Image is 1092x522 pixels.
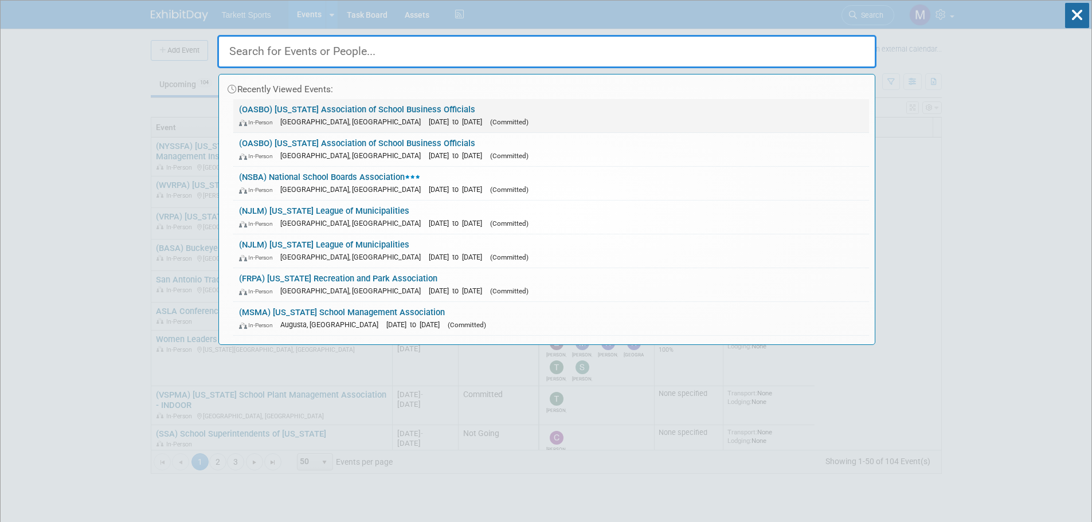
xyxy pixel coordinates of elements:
span: [GEOGRAPHIC_DATA], [GEOGRAPHIC_DATA] [280,185,426,194]
span: [DATE] to [DATE] [429,253,488,261]
span: (Committed) [490,186,529,194]
span: (Committed) [490,253,529,261]
span: [GEOGRAPHIC_DATA], [GEOGRAPHIC_DATA] [280,151,426,160]
span: In-Person [239,254,278,261]
span: (Committed) [490,219,529,227]
a: (OASBO) [US_STATE] Association of School Business Officials In-Person [GEOGRAPHIC_DATA], [GEOGRAP... [233,99,869,132]
span: [GEOGRAPHIC_DATA], [GEOGRAPHIC_DATA] [280,117,426,126]
span: In-Person [239,152,278,160]
a: (MSMA) [US_STATE] School Management Association In-Person Augusta, [GEOGRAPHIC_DATA] [DATE] to [D... [233,302,869,335]
a: (OASBO) [US_STATE] Association of School Business Officials In-Person [GEOGRAPHIC_DATA], [GEOGRAP... [233,133,869,166]
span: In-Person [239,321,278,329]
span: [GEOGRAPHIC_DATA], [GEOGRAPHIC_DATA] [280,253,426,261]
div: Recently Viewed Events: [225,74,869,99]
span: [GEOGRAPHIC_DATA], [GEOGRAPHIC_DATA] [280,286,426,295]
input: Search for Events or People... [217,35,876,68]
span: [DATE] to [DATE] [429,117,488,126]
span: [DATE] to [DATE] [386,320,445,329]
span: In-Person [239,119,278,126]
span: In-Person [239,220,278,227]
a: (NJLM) [US_STATE] League of Municipalities In-Person [GEOGRAPHIC_DATA], [GEOGRAPHIC_DATA] [DATE] ... [233,234,869,268]
span: [GEOGRAPHIC_DATA], [GEOGRAPHIC_DATA] [280,219,426,227]
span: (Committed) [490,118,529,126]
a: (FRPA) [US_STATE] Recreation and Park Association In-Person [GEOGRAPHIC_DATA], [GEOGRAPHIC_DATA] ... [233,268,869,301]
span: [DATE] to [DATE] [429,286,488,295]
span: In-Person [239,186,278,194]
span: Augusta, [GEOGRAPHIC_DATA] [280,320,384,329]
span: (Committed) [490,152,529,160]
span: (Committed) [490,287,529,295]
span: In-Person [239,288,278,295]
a: (NSBA) National School Boards Association In-Person [GEOGRAPHIC_DATA], [GEOGRAPHIC_DATA] [DATE] t... [233,167,869,200]
span: [DATE] to [DATE] [429,151,488,160]
span: [DATE] to [DATE] [429,219,488,227]
span: [DATE] to [DATE] [429,185,488,194]
span: (Committed) [448,321,486,329]
a: (NJLM) [US_STATE] League of Municipalities In-Person [GEOGRAPHIC_DATA], [GEOGRAPHIC_DATA] [DATE] ... [233,201,869,234]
